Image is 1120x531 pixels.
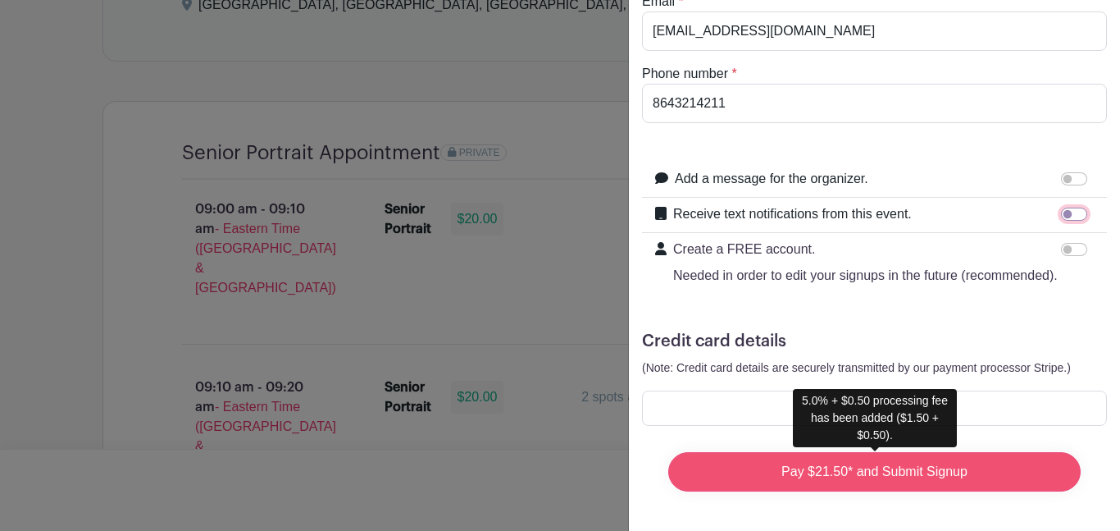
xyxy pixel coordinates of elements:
[642,64,728,84] label: Phone number
[673,204,912,224] label: Receive text notifications from this event.
[642,361,1071,374] small: (Note: Credit card details are securely transmitted by our payment processor Stripe.)
[653,401,1096,416] iframe: Secure card payment input frame
[642,332,1107,351] h5: Credit card details
[793,389,957,447] div: 5.0% + $0.50 processing fee has been added ($1.50 + $0.50).
[673,240,1058,259] p: Create a FREE account.
[673,266,1058,286] p: Needed in order to edit your signups in the future (recommended).
[668,452,1081,492] input: Pay $21.50* and Submit Signup
[675,169,868,189] label: Add a message for the organizer.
